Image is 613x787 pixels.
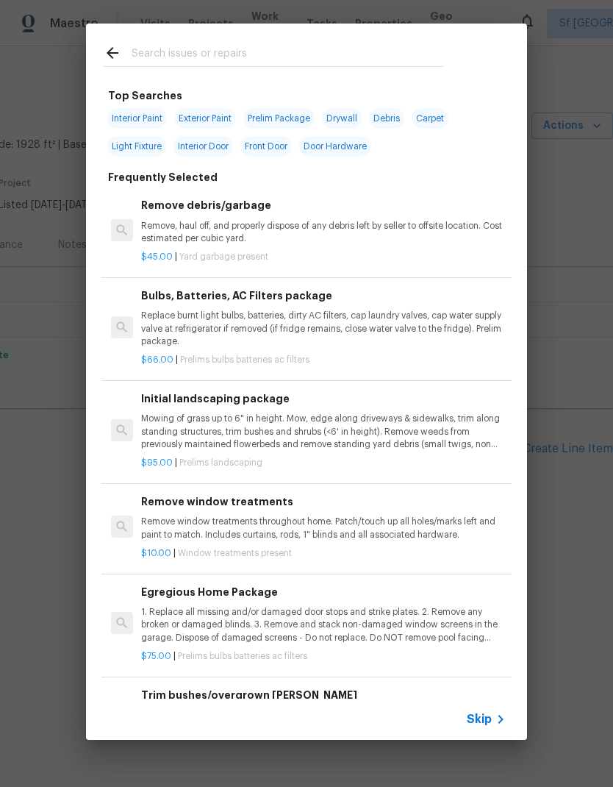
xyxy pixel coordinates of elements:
span: Prelims bulbs batteries ac filters [180,355,309,364]
span: $75.00 [141,652,171,660]
span: Interior Door [173,136,233,157]
span: Exterior Paint [174,108,236,129]
p: 1. Replace all missing and/or damaged door stops and strike plates. 2. Remove any broken or damag... [141,606,506,644]
h6: Top Searches [108,88,182,104]
span: $10.00 [141,549,171,558]
p: | [141,457,506,469]
span: Interior Paint [107,108,167,129]
span: Debris [369,108,404,129]
p: | [141,251,506,263]
span: $45.00 [141,252,173,261]
p: Remove window treatments throughout home. Patch/touch up all holes/marks left and paint to match.... [141,516,506,541]
h6: Frequently Selected [108,169,218,185]
span: Carpet [412,108,448,129]
span: Prelims bulbs batteries ac filters [178,652,307,660]
span: Prelim Package [243,108,315,129]
span: Light Fixture [107,136,166,157]
span: Yard garbage present [179,252,268,261]
span: $66.00 [141,355,173,364]
span: Front Door [240,136,292,157]
h6: Remove debris/garbage [141,197,506,213]
p: | [141,547,506,560]
h6: Initial landscaping package [141,391,506,407]
h6: Remove window treatments [141,494,506,510]
span: Skip [467,712,492,727]
p: | [141,354,506,366]
p: Replace burnt light bulbs, batteries, dirty AC filters, cap laundry valves, cap water supply valv... [141,310,506,347]
h6: Egregious Home Package [141,584,506,600]
h6: Trim bushes/overgrown [PERSON_NAME] [141,687,506,703]
span: Door Hardware [299,136,371,157]
span: $95.00 [141,458,173,467]
p: Remove, haul off, and properly dispose of any debris left by seller to offsite location. Cost est... [141,220,506,245]
span: Window treatments present [178,549,292,558]
input: Search issues or repairs [132,44,443,66]
span: Drywall [322,108,362,129]
p: Mowing of grass up to 6" in height. Mow, edge along driveways & sidewalks, trim along standing st... [141,413,506,450]
h6: Bulbs, Batteries, AC Filters package [141,288,506,304]
p: | [141,650,506,663]
span: Prelims landscaping [179,458,262,467]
